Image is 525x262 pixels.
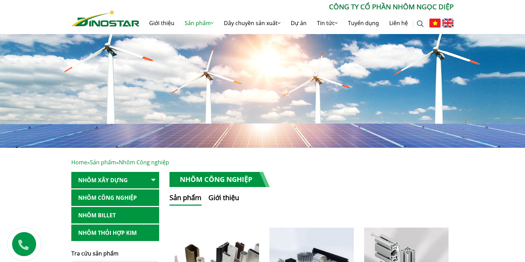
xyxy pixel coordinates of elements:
button: Sản phẩm [169,193,202,206]
a: Sản phẩm [179,12,219,34]
a: Dây chuyền sản xuất [219,12,286,34]
span: Tra cứu sản phẩm [71,250,119,257]
a: Sản phẩm [90,159,116,166]
a: Tin tức [312,12,343,34]
img: Nhôm Dinostar [71,9,140,26]
a: Nhôm Công nghiệp [71,189,159,206]
h1: Nhôm Công nghiệp [169,172,270,187]
a: Giới thiệu [144,12,179,34]
img: English [442,19,454,28]
a: Home [71,159,87,166]
img: Tiếng Việt [429,19,441,28]
a: Nhôm Billet [71,207,159,224]
a: Dự án [286,12,312,34]
a: Nhôm Thỏi hợp kim [71,225,159,241]
img: search [417,20,424,27]
a: Tuyển dụng [343,12,384,34]
button: Giới thiệu [208,193,239,206]
span: » » [71,159,169,166]
span: Nhôm Công nghiệp [119,159,169,166]
p: CÔNG TY CỔ PHẦN NHÔM NGỌC DIỆP [140,2,454,12]
a: Nhôm Xây dựng [71,172,159,189]
a: Liên hệ [384,12,413,34]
